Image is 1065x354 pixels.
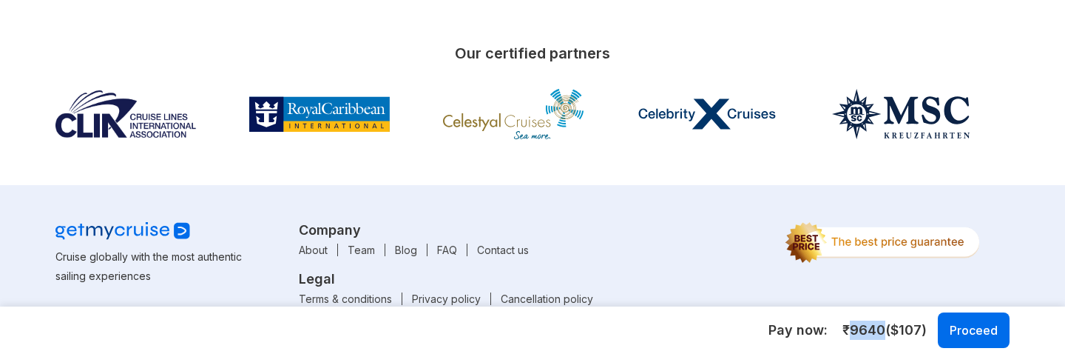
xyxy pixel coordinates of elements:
p: Cruise globally with the most authentic sailing experiences [55,247,269,286]
a: Blog [385,244,427,256]
a: Cancellation policy [491,293,603,305]
a: Privacy policy [402,293,491,305]
h5: Pay now : [768,321,828,339]
a: Contact us [467,244,538,256]
a: Terms & conditions [289,293,402,305]
h3: Legal [299,271,767,287]
span: ₹ 9640 ($ 107 ) [842,321,927,340]
a: FAQ [427,244,467,256]
a: About [289,244,338,256]
h3: Company [299,222,767,238]
button: Proceed [938,313,1010,348]
h3: Our certified partners [55,38,1010,69]
a: Team [338,244,385,256]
